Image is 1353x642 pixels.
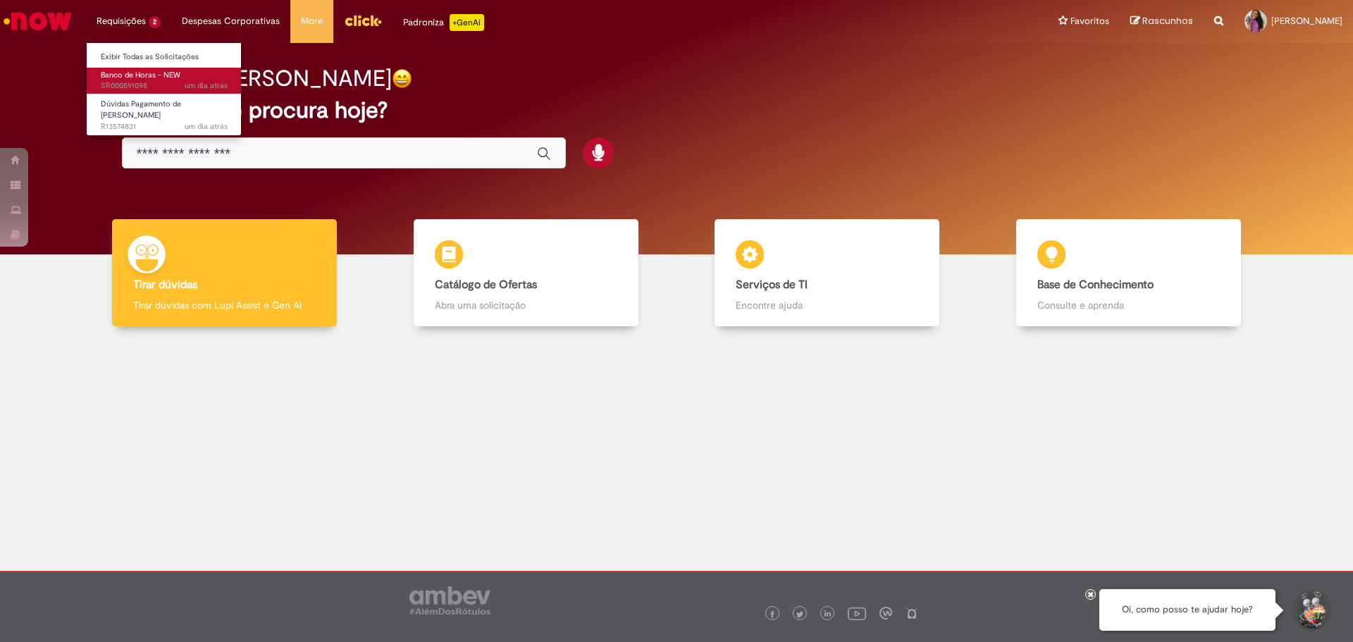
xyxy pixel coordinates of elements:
[133,298,316,312] p: Tirar dúvidas com Lupi Assist e Gen Ai
[301,14,323,28] span: More
[1037,278,1154,292] b: Base de Conhecimento
[1037,298,1220,312] p: Consulte e aprenda
[101,121,228,132] span: R13574831
[122,98,1232,123] h2: O que você procura hoje?
[101,99,181,121] span: Dúvidas Pagamento de [PERSON_NAME]
[1070,14,1109,28] span: Favoritos
[97,14,146,28] span: Requisições
[736,298,918,312] p: Encontre ajuda
[978,219,1280,327] a: Base de Conhecimento Consulte e aprenda
[450,14,484,31] p: +GenAi
[87,97,242,127] a: Aberto R13574831 : Dúvidas Pagamento de Salário
[676,219,978,327] a: Serviços de TI Encontre ajuda
[87,49,242,65] a: Exibir Todas as Solicitações
[185,121,228,132] time: 29/09/2025 08:01:22
[376,219,677,327] a: Catálogo de Ofertas Abra uma solicitação
[185,80,228,91] span: um dia atrás
[879,607,892,619] img: logo_footer_workplace.png
[101,70,180,80] span: Banco de Horas - NEW
[392,68,412,89] img: happy-face.png
[435,278,537,292] b: Catálogo de Ofertas
[74,219,376,327] a: Tirar dúvidas Tirar dúvidas com Lupi Assist e Gen Ai
[149,16,161,28] span: 2
[185,80,228,91] time: 29/09/2025 09:03:17
[1271,15,1342,27] span: [PERSON_NAME]
[122,66,392,91] h2: Bom dia, [PERSON_NAME]
[435,298,617,312] p: Abra uma solicitação
[1290,589,1332,631] button: Iniciar Conversa de Suporte
[1130,15,1193,28] a: Rascunhos
[769,611,776,618] img: logo_footer_facebook.png
[1099,589,1275,631] div: Oi, como posso te ajudar hoje?
[87,68,242,94] a: Aberto SR000591098 : Banco de Horas - NEW
[736,278,808,292] b: Serviços de TI
[133,278,197,292] b: Tirar dúvidas
[824,610,832,619] img: logo_footer_linkedin.png
[101,80,228,92] span: SR000591098
[403,14,484,31] div: Padroniza
[86,42,242,136] ul: Requisições
[796,611,803,618] img: logo_footer_twitter.png
[1142,14,1193,27] span: Rascunhos
[182,14,280,28] span: Despesas Corporativas
[848,604,866,622] img: logo_footer_youtube.png
[906,607,918,619] img: logo_footer_naosei.png
[185,121,228,132] span: um dia atrás
[1,7,74,35] img: ServiceNow
[409,586,490,615] img: logo_footer_ambev_rotulo_gray.png
[344,10,382,31] img: click_logo_yellow_360x200.png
